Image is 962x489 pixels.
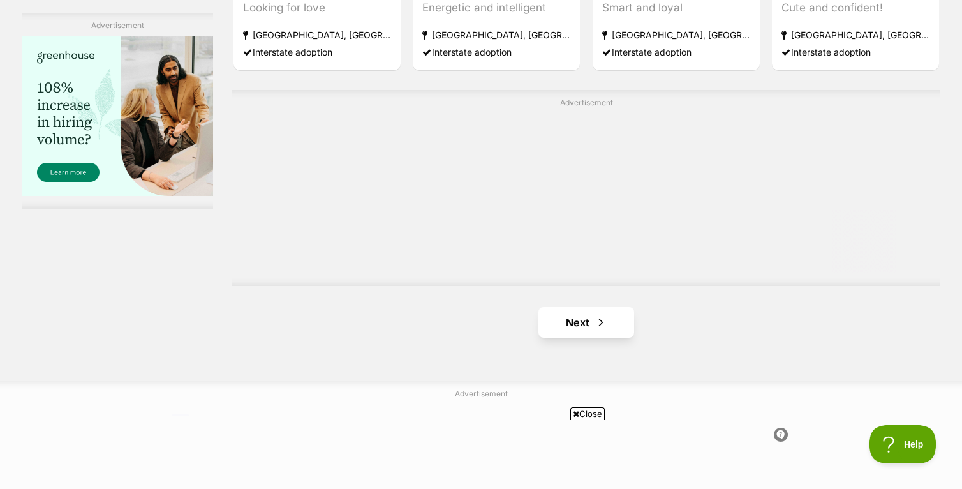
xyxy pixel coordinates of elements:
[422,26,570,43] strong: [GEOGRAPHIC_DATA], [GEOGRAPHIC_DATA]
[602,26,750,43] strong: [GEOGRAPHIC_DATA], [GEOGRAPHIC_DATA]
[781,43,929,60] div: Interstate adoption
[232,90,940,286] div: Advertisement
[22,13,213,209] div: Advertisement
[775,429,787,440] img: info.svg
[602,43,750,60] div: Interstate adoption
[243,26,391,43] strong: [GEOGRAPHIC_DATA], [GEOGRAPHIC_DATA]
[870,425,936,463] iframe: Help Scout Beacon - Open
[277,114,896,273] iframe: Advertisement
[570,407,605,420] span: Close
[243,43,391,60] div: Interstate adoption
[538,307,634,338] a: Next page
[232,307,940,338] nav: Pagination
[422,43,570,60] div: Interstate adoption
[22,36,213,196] iframe: Advertisement
[781,26,929,43] strong: [GEOGRAPHIC_DATA], [GEOGRAPHIC_DATA]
